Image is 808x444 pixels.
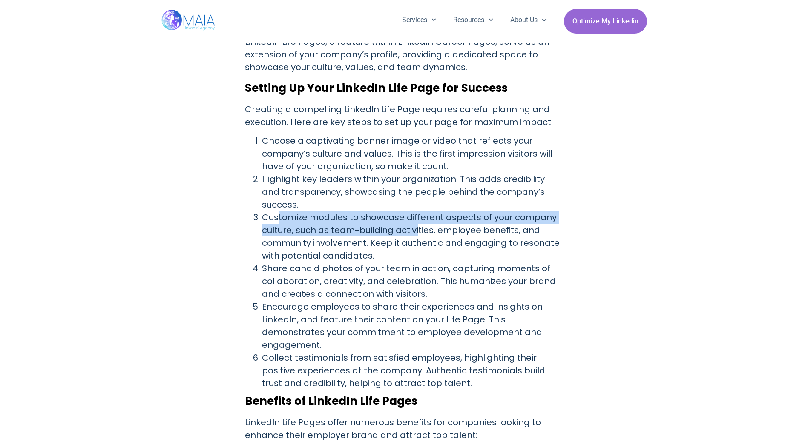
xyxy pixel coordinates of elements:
a: Services [394,9,445,31]
a: About Us [502,9,555,31]
li: Share candid photos of your team in action, capturing moments of collaboration, creativity, and c... [262,262,564,300]
li: Encourage employees to share their experiences and insights on LinkedIn, and feature their conten... [262,300,564,351]
a: Optimize My Linkedin [564,9,647,34]
nav: Menu [394,9,555,31]
p: Creating a compelling LinkedIn Life Page requires careful planning and execution. Here are key st... [245,103,564,128]
li: Choose a captivating banner image or video that reflects your company’s culture and values. This ... [262,134,564,173]
li: Customize modules to showcase different aspects of your company culture, such as team-building ac... [262,211,564,262]
strong: Benefits of LinkedIn Life Pages [245,393,417,409]
p: LinkedIn Life Pages offer numerous benefits for companies looking to enhance their employer brand... [245,416,564,441]
a: Resources [445,9,502,31]
span: Optimize My Linkedin [572,13,638,29]
li: Collect testimonials from satisfied employees, highlighting their positive experiences at the com... [262,351,564,390]
li: Highlight key leaders within your organization. This adds credibility and transparency, showcasin... [262,173,564,211]
strong: Setting Up Your LinkedIn Life Page for Success [245,80,508,96]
